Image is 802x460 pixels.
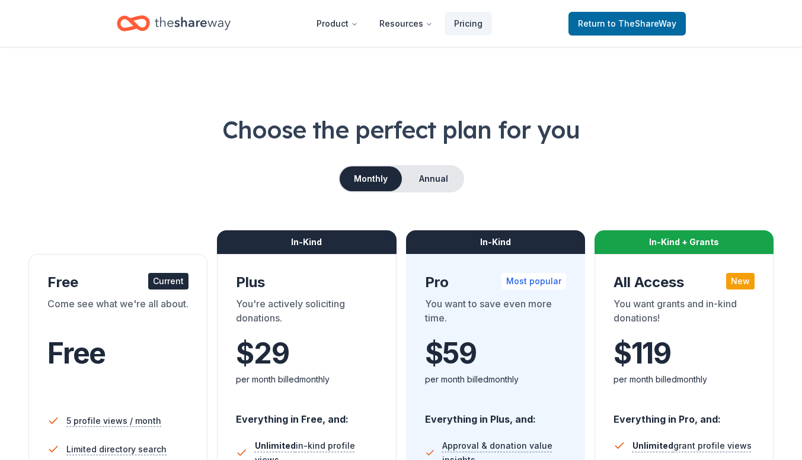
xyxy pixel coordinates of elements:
[614,402,755,427] div: Everything in Pro, and:
[307,12,368,36] button: Product
[445,12,492,36] a: Pricing
[236,337,289,370] span: $ 29
[404,166,463,191] button: Annual
[632,440,752,451] span: grant profile views
[614,372,755,387] div: per month billed monthly
[608,18,676,28] span: to TheShareWay
[66,442,167,456] span: Limited directory search
[217,230,396,254] div: In-Kind
[595,230,774,254] div: In-Kind + Grants
[47,297,188,330] div: Come see what we're all about.
[148,273,188,289] div: Current
[47,273,188,292] div: Free
[568,12,686,36] a: Returnto TheShareWay
[66,414,161,428] span: 5 profile views / month
[501,273,566,289] div: Most popular
[117,9,231,37] a: Home
[578,17,676,31] span: Return
[425,273,566,292] div: Pro
[28,113,774,146] h1: Choose the perfect plan for you
[425,337,477,370] span: $ 59
[236,402,377,427] div: Everything in Free, and:
[406,230,585,254] div: In-Kind
[236,273,377,292] div: Plus
[236,372,377,387] div: per month billed monthly
[307,9,492,37] nav: Main
[340,166,402,191] button: Monthly
[425,372,566,387] div: per month billed monthly
[425,297,566,330] div: You want to save even more time.
[614,273,755,292] div: All Access
[47,336,106,371] span: Free
[236,297,377,330] div: You're actively soliciting donations.
[726,273,755,289] div: New
[425,402,566,427] div: Everything in Plus, and:
[255,440,296,451] span: Unlimited
[614,337,671,370] span: $ 119
[370,12,442,36] button: Resources
[632,440,673,451] span: Unlimited
[614,297,755,330] div: You want grants and in-kind donations!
